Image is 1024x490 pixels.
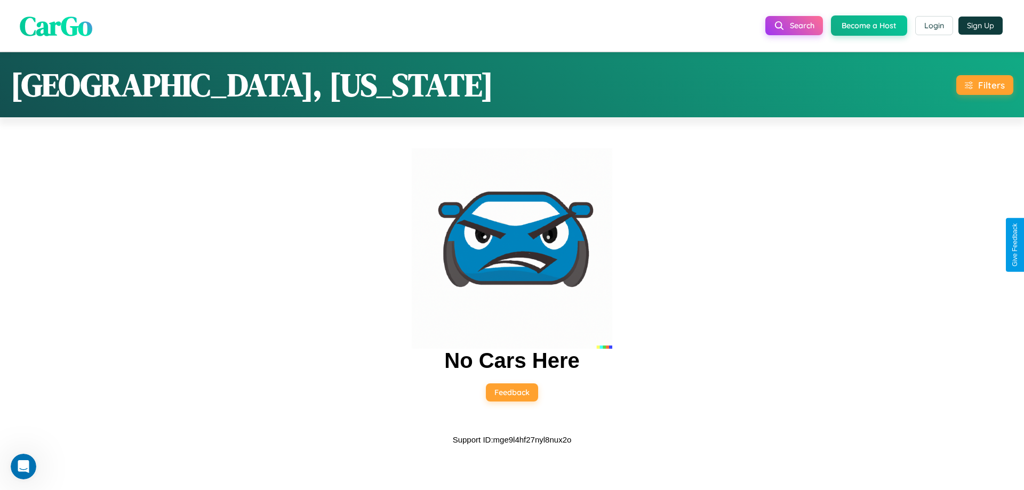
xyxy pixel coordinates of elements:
button: Login [915,16,953,35]
button: Sign Up [958,17,1003,35]
button: Filters [956,75,1013,95]
div: Give Feedback [1011,223,1019,267]
span: CarGo [20,7,92,44]
button: Search [765,16,823,35]
h1: [GEOGRAPHIC_DATA], [US_STATE] [11,63,493,107]
div: Filters [978,79,1005,91]
img: car [412,148,612,349]
p: Support ID: mge9l4hf27nyl8nux2o [453,432,572,447]
button: Feedback [486,383,538,401]
span: Search [790,21,814,30]
button: Become a Host [831,15,907,36]
h2: No Cars Here [444,349,579,373]
iframe: Intercom live chat [11,454,36,479]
